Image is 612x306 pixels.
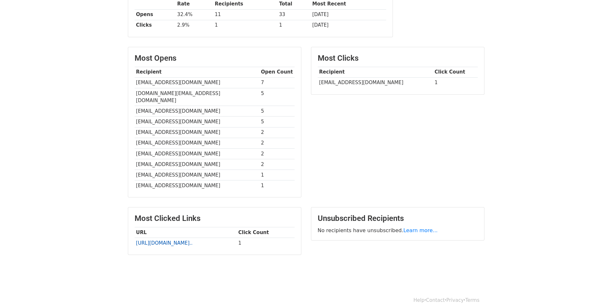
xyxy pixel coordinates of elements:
[135,88,260,106] td: [DOMAIN_NAME][EMAIL_ADDRESS][DOMAIN_NAME]
[135,77,260,88] td: [EMAIL_ADDRESS][DOMAIN_NAME]
[318,67,433,77] th: Recipient
[260,138,295,148] td: 2
[135,170,260,180] td: [EMAIL_ADDRESS][DOMAIN_NAME]
[311,20,386,31] td: [DATE]
[260,180,295,191] td: 1
[135,106,260,117] td: [EMAIL_ADDRESS][DOMAIN_NAME]
[237,227,295,238] th: Click Count
[318,214,478,223] h3: Unsubscribed Recipients
[260,159,295,170] td: 2
[404,227,438,233] a: Learn more...
[135,54,295,63] h3: Most Opens
[260,170,295,180] td: 1
[318,77,433,88] td: [EMAIL_ADDRESS][DOMAIN_NAME]
[213,20,278,31] td: 1
[135,148,260,159] td: [EMAIL_ADDRESS][DOMAIN_NAME]
[135,20,176,31] th: Clicks
[260,88,295,106] td: 5
[580,275,612,306] iframe: Chat Widget
[135,117,260,127] td: [EMAIL_ADDRESS][DOMAIN_NAME]
[135,159,260,170] td: [EMAIL_ADDRESS][DOMAIN_NAME]
[446,297,464,303] a: Privacy
[136,240,192,246] a: [URL][DOMAIN_NAME]..
[260,148,295,159] td: 2
[260,106,295,117] td: 5
[278,20,311,31] td: 1
[176,20,213,31] td: 2.9%
[278,9,311,20] td: 33
[260,117,295,127] td: 5
[318,54,478,63] h3: Most Clicks
[237,238,295,248] td: 1
[135,127,260,138] td: [EMAIL_ADDRESS][DOMAIN_NAME]
[580,275,612,306] div: Widget de chat
[135,180,260,191] td: [EMAIL_ADDRESS][DOMAIN_NAME]
[433,77,478,88] td: 1
[260,77,295,88] td: 7
[433,67,478,77] th: Click Count
[176,9,213,20] td: 32.4%
[135,227,237,238] th: URL
[135,9,176,20] th: Opens
[135,214,295,223] h3: Most Clicked Links
[213,9,278,20] td: 11
[135,67,260,77] th: Recipient
[260,127,295,138] td: 2
[135,138,260,148] td: [EMAIL_ADDRESS][DOMAIN_NAME]
[426,297,445,303] a: Contact
[311,9,386,20] td: [DATE]
[465,297,479,303] a: Terms
[260,67,295,77] th: Open Count
[413,297,424,303] a: Help
[318,227,478,234] p: No recipients have unsubscribed.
